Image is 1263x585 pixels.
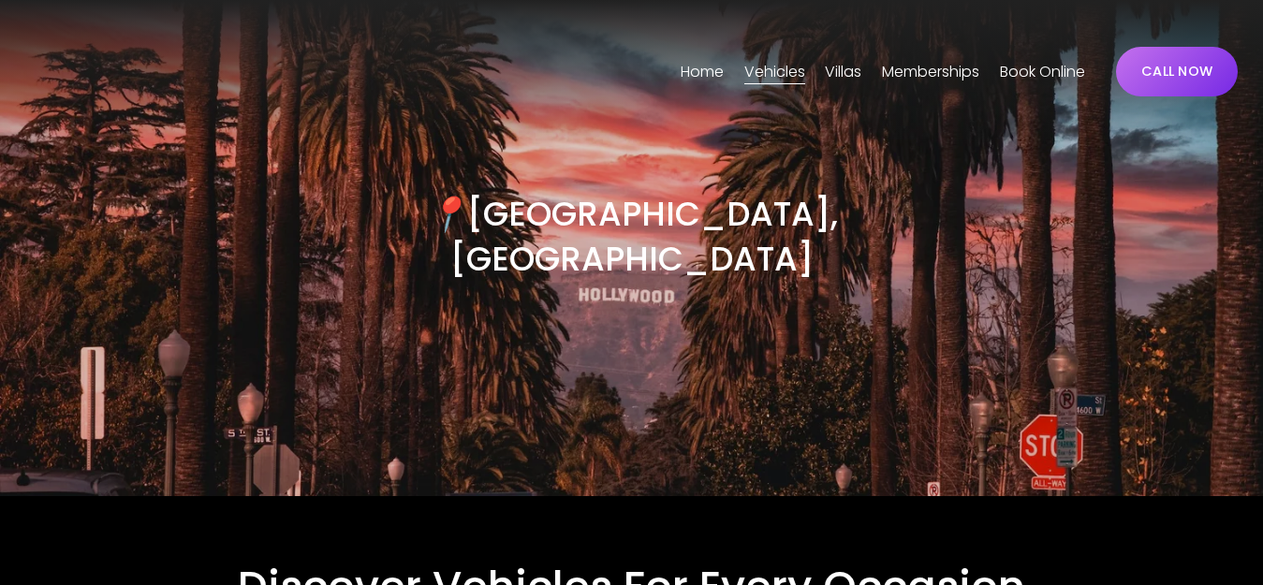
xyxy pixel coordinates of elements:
a: folder dropdown [744,57,805,87]
a: Book Online [1000,57,1085,87]
a: CALL NOW [1116,47,1238,96]
a: Home [681,57,724,87]
a: folder dropdown [825,57,861,87]
h3: [GEOGRAPHIC_DATA], [GEOGRAPHIC_DATA] [329,192,935,280]
img: Luxury Car &amp; Home Rentals For Every Occasion [25,25,175,119]
span: Vehicles [744,59,805,86]
em: 📍 [426,191,467,237]
a: Memberships [882,57,979,87]
span: Villas [825,59,861,86]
